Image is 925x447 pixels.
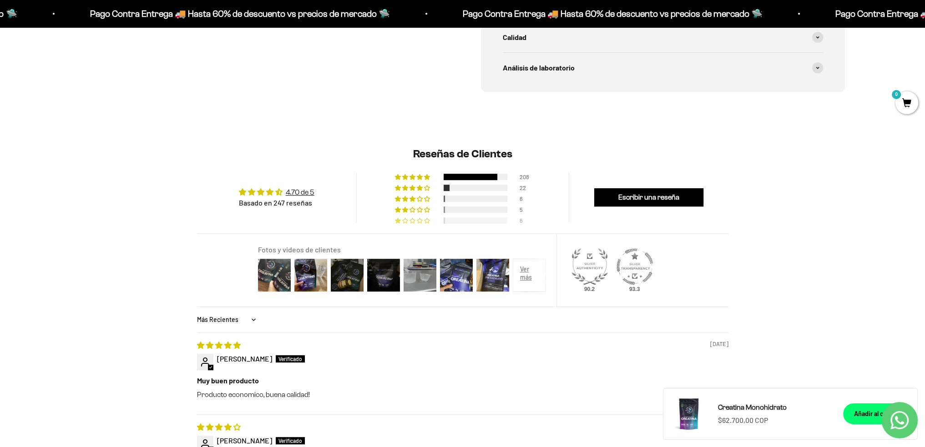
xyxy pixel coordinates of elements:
span: [PERSON_NAME] [217,436,272,445]
div: Reseñas de otros clientes [11,61,188,77]
div: Average rating is 4.70 stars [239,187,314,197]
div: 2% (6) reviews with 3 star rating [395,196,431,202]
mark: 0 [891,89,902,100]
a: 4.70 de 5 [286,188,314,196]
img: Judge.me Silver Authentic Shop medal [571,248,608,285]
div: Fotos y videos de clientes [258,245,546,255]
a: 0 [895,99,918,109]
div: 208 [520,174,531,180]
summary: Análisis de laboratorio [503,53,823,83]
img: User picture [293,257,329,293]
p: Producto economico, buena calidad! [197,390,728,400]
div: Un video del producto [11,98,188,114]
div: Silver Transparent Shop. Published at least 90% of verified reviews received in total [617,248,653,287]
div: Un mejor precio [11,116,188,132]
div: 6 [520,196,531,202]
p: ¿Qué te haría sentir más seguro de comprar este producto? [11,15,188,35]
div: Basado en 247 reseñas [239,198,314,208]
div: 5 [520,206,531,213]
div: 22 [520,185,531,191]
span: 4 star review [197,422,241,431]
span: [PERSON_NAME] [217,354,272,363]
img: User picture [475,257,511,293]
img: Creatina Monohidrato [671,396,707,432]
a: Creatina Monohidrato [718,402,832,413]
div: 2% (6) reviews with 1 star rating [395,217,431,224]
span: Enviar [149,136,187,152]
img: Judge.me Silver Transparent Shop medal [617,248,653,285]
div: 9% (22) reviews with 4 star rating [395,185,431,191]
a: Judge.me Silver Transparent Shop medal 93.3 [617,248,653,285]
button: Enviar [148,136,188,152]
div: 2% (5) reviews with 2 star rating [395,206,431,213]
div: 84% (208) reviews with 5 star rating [395,174,431,180]
span: Análisis de laboratorio [503,62,575,74]
select: Sort dropdown [197,311,258,329]
div: 93.3 [627,286,642,293]
a: Judge.me Silver Authentic Shop medal 90.2 [571,248,608,285]
div: Añadir al carrito [854,409,899,419]
img: User picture [511,257,547,293]
span: 5 star review [197,341,241,349]
div: 6 [520,217,531,224]
button: Añadir al carrito [843,403,910,424]
div: Una promoción especial [11,80,188,95]
p: Pago Contra Entrega 🚚 Hasta 60% de descuento vs precios de mercado 🛸 [75,6,375,21]
sale-price: $62.700,00 COP [718,414,768,426]
div: Más información sobre los ingredientes [11,43,188,59]
img: User picture [256,257,293,293]
b: Muy buen producto [197,376,728,386]
a: Escribir una reseña [594,188,703,206]
img: User picture [402,257,438,293]
summary: Calidad [503,22,823,52]
p: Pago Contra Entrega 🚚 Hasta 60% de descuento vs precios de mercado 🛸 [448,6,748,21]
h2: Reseñas de Clientes [197,146,728,162]
img: User picture [438,257,475,293]
span: [DATE] [710,340,728,348]
span: Calidad [503,31,526,43]
img: User picture [365,257,402,293]
div: 90.2 [582,286,597,293]
img: User picture [329,257,365,293]
div: Silver Authentic Shop. At least 90% of published reviews are verified reviews [571,248,608,287]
